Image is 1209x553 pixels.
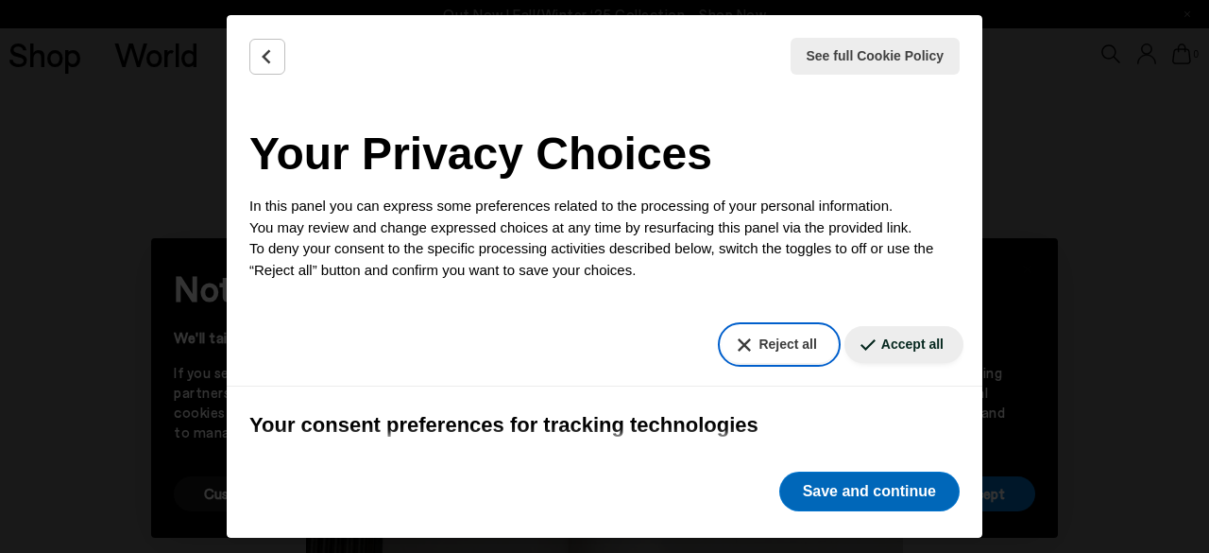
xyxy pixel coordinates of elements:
button: Save and continue [779,472,960,511]
span: See full Cookie Policy [807,46,945,66]
button: See full Cookie Policy [791,38,961,75]
h2: Your Privacy Choices [249,120,960,188]
p: In this panel you can express some preferences related to the processing of your personal informa... [249,196,960,281]
button: Reject all [722,326,836,363]
h3: Your consent preferences for tracking technologies [249,409,960,441]
button: Accept all [844,326,963,363]
button: Back [249,39,285,75]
